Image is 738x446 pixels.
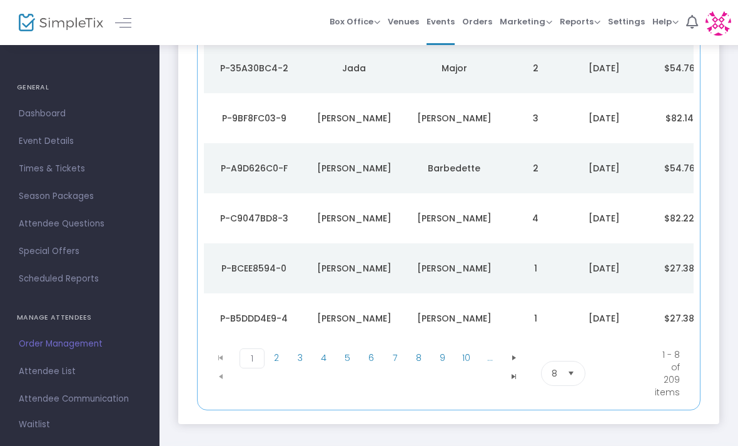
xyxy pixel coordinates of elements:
[19,216,141,232] span: Attendee Questions
[652,16,679,28] span: Help
[504,243,567,293] td: 1
[207,312,301,325] div: P-B5DDD4E9-4
[307,162,401,175] div: Cynthia
[642,93,717,143] td: $82.14
[19,391,141,407] span: Attendee Communication
[504,293,567,343] td: 1
[570,212,639,225] div: 10/14/2025
[608,6,645,38] span: Settings
[19,133,141,150] span: Event Details
[407,212,501,225] div: Mazzuca
[407,348,431,367] span: Page 8
[19,161,141,177] span: Times & Tickets
[17,75,143,100] h4: GENERAL
[312,348,336,367] span: Page 4
[207,212,301,225] div: P-C9047BD8-3
[407,62,501,74] div: Major
[642,43,717,93] td: $54.76
[19,363,141,380] span: Attendee List
[19,243,141,260] span: Special Offers
[500,16,552,28] span: Marketing
[307,312,401,325] div: Rhoda
[655,348,680,398] kendo-pager-info: 1 - 8 of 209 items
[462,6,492,38] span: Orders
[642,193,717,243] td: $82.22
[17,305,143,330] h4: MANAGE ATTENDEES
[388,6,419,38] span: Venues
[407,262,501,275] div: Strouse
[288,348,312,367] span: Page 3
[642,143,717,193] td: $54.76
[552,367,557,380] span: 8
[570,112,639,124] div: 10/14/2025
[509,372,519,382] span: Go to the last page
[502,367,526,386] span: Go to the last page
[504,43,567,93] td: 2
[407,312,501,325] div: Gerace
[478,348,502,367] span: Page 11
[19,418,50,431] span: Waitlist
[336,348,360,367] span: Page 5
[455,348,478,367] span: Page 10
[207,112,301,124] div: P-9BF8FC03-9
[407,162,501,175] div: Barbedette
[19,271,141,287] span: Scheduled Reports
[642,243,717,293] td: $27.38
[207,262,301,275] div: P-BCEE8594-0
[509,353,519,363] span: Go to the next page
[431,348,455,367] span: Page 9
[562,362,580,385] button: Select
[19,106,141,122] span: Dashboard
[427,6,455,38] span: Events
[504,193,567,243] td: 4
[407,112,501,124] div: Vaupel
[330,16,380,28] span: Box Office
[504,93,567,143] td: 3
[502,348,526,367] span: Go to the next page
[307,262,401,275] div: Stefani
[570,62,639,74] div: 10/14/2025
[19,336,141,352] span: Order Management
[642,293,717,343] td: $27.38
[307,212,401,225] div: Ashley
[19,188,141,205] span: Season Packages
[207,62,301,74] div: P-35A30BC4-2
[570,162,639,175] div: 10/14/2025
[307,112,401,124] div: Warren
[560,16,600,28] span: Reports
[504,143,567,193] td: 2
[383,348,407,367] span: Page 7
[265,348,288,367] span: Page 2
[570,262,639,275] div: 10/13/2025
[207,162,301,175] div: P-A9D626C0-F
[307,62,401,74] div: Jada
[570,312,639,325] div: 10/13/2025
[360,348,383,367] span: Page 6
[240,348,265,368] span: Page 1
